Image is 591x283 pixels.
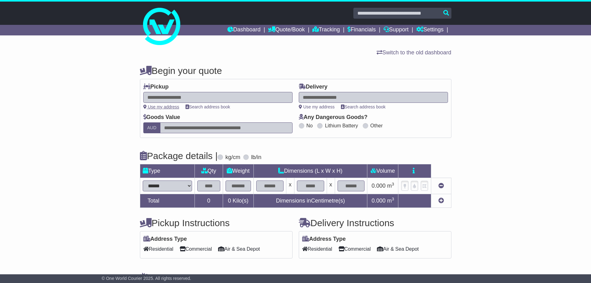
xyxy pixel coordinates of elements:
label: Any Dangerous Goods? [299,114,368,121]
a: Tracking [312,25,340,35]
label: Address Type [302,236,346,243]
td: Dimensions in Centimetre(s) [253,194,367,208]
a: Use my address [143,104,179,109]
td: Weight [223,164,253,178]
td: x [286,178,294,194]
label: Pickup [143,84,169,90]
label: Goods Value [143,114,180,121]
a: Use my address [299,104,335,109]
span: 0.000 [372,183,386,189]
span: m [387,183,394,189]
sup: 3 [392,197,394,201]
span: 0.000 [372,198,386,204]
span: Air & Sea Depot [377,244,419,254]
td: Total [140,194,195,208]
a: Support [383,25,409,35]
h4: Begin your quote [140,66,451,76]
h4: Pickup Instructions [140,218,293,228]
h4: Delivery Instructions [299,218,451,228]
sup: 3 [392,182,394,186]
a: Settings [416,25,444,35]
span: m [387,198,394,204]
span: Commercial [338,244,371,254]
a: Financials [347,25,376,35]
a: Remove this item [438,183,444,189]
label: Other [370,123,383,129]
span: Air & Sea Depot [218,244,260,254]
span: 0 [228,198,231,204]
td: 0 [195,194,223,208]
h4: Warranty & Insurance [140,272,451,283]
label: lb/in [251,154,261,161]
label: Lithium Battery [325,123,358,129]
a: Dashboard [227,25,261,35]
a: Quote/Book [268,25,305,35]
label: No [307,123,313,129]
td: Kilo(s) [223,194,253,208]
label: Address Type [143,236,187,243]
a: Add new item [438,198,444,204]
td: Volume [367,164,398,178]
a: Switch to the old dashboard [377,49,451,56]
td: Dimensions (L x W x H) [253,164,367,178]
td: Type [140,164,195,178]
td: x [327,178,335,194]
h4: Package details | [140,151,218,161]
span: Residential [143,244,173,254]
a: Search address book [186,104,230,109]
span: © One World Courier 2025. All rights reserved. [102,276,191,281]
td: Qty [195,164,223,178]
label: AUD [143,122,161,133]
span: Residential [302,244,332,254]
label: kg/cm [225,154,240,161]
a: Search address book [341,104,386,109]
span: Commercial [180,244,212,254]
label: Delivery [299,84,328,90]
